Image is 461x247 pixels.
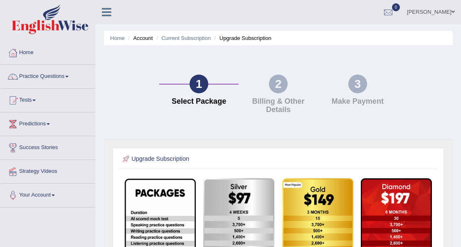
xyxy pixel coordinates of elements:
a: Practice Questions [0,65,95,86]
a: Current Subscription [161,35,211,41]
a: Strategy Videos [0,160,95,181]
a: Home [110,35,125,41]
li: Account [126,34,153,42]
a: Home [0,41,95,62]
h2: Upgrade Subscription [121,154,316,165]
a: Predictions [0,112,95,133]
a: Tests [0,89,95,110]
span: 0 [392,3,400,11]
h4: Make Payment [322,97,393,106]
div: 1 [190,75,208,93]
div: 3 [348,75,367,93]
a: Success Stories [0,136,95,157]
h4: Billing & Other Details [243,97,314,114]
li: Upgrade Subscription [212,34,271,42]
h4: Select Package [163,97,234,106]
a: Your Account [0,184,95,205]
div: 2 [269,75,288,93]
